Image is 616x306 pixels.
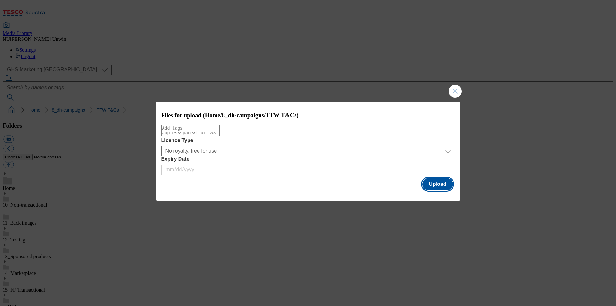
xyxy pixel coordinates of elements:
[156,102,460,201] div: Modal
[161,112,455,119] h3: Files for upload (Home/8_dh-campaigns/TTW T&Cs)
[422,178,453,190] button: Upload
[161,156,455,162] label: Expiry Date
[449,85,462,98] button: Close Modal
[161,138,455,143] label: Licence Type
